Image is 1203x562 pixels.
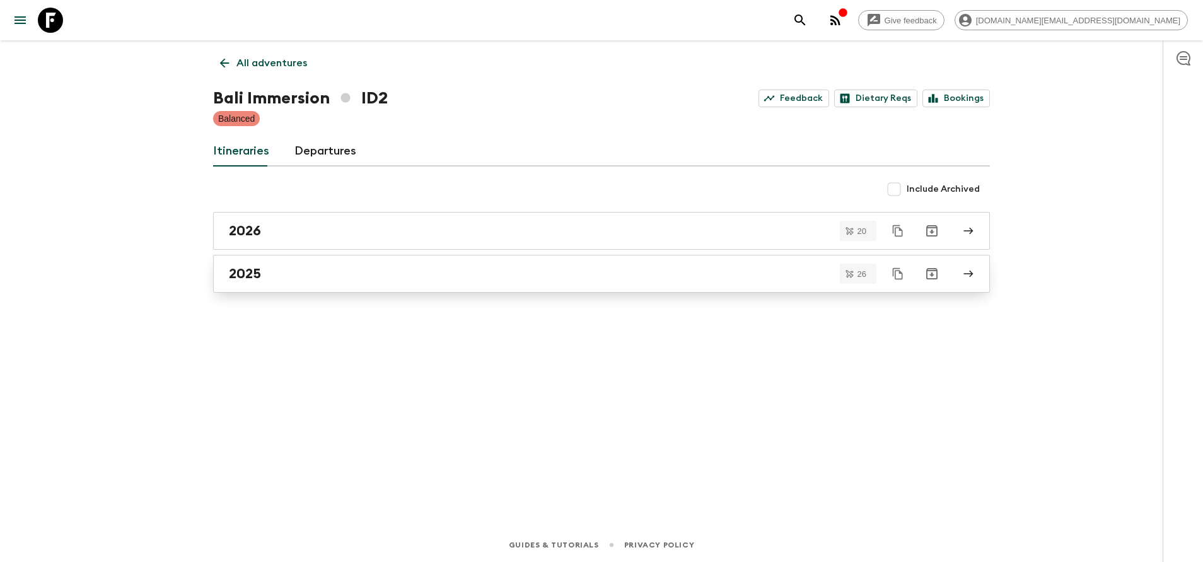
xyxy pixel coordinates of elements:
[955,10,1188,30] div: [DOMAIN_NAME][EMAIL_ADDRESS][DOMAIN_NAME]
[229,223,261,239] h2: 2026
[213,255,990,293] a: 2025
[294,136,356,167] a: Departures
[907,183,980,196] span: Include Archived
[213,136,269,167] a: Itineraries
[213,212,990,250] a: 2026
[213,50,314,76] a: All adventures
[850,227,874,235] span: 20
[8,8,33,33] button: menu
[236,56,307,71] p: All adventures
[787,8,813,33] button: search adventures
[624,538,694,552] a: Privacy Policy
[919,261,944,286] button: Archive
[229,266,261,282] h2: 2025
[850,270,874,278] span: 26
[878,16,944,25] span: Give feedback
[969,16,1187,25] span: [DOMAIN_NAME][EMAIL_ADDRESS][DOMAIN_NAME]
[886,220,909,242] button: Duplicate
[858,10,944,30] a: Give feedback
[758,90,829,107] a: Feedback
[886,262,909,285] button: Duplicate
[919,218,944,243] button: Archive
[509,538,599,552] a: Guides & Tutorials
[213,86,388,111] h1: Bali Immersion ID2
[218,112,255,125] p: Balanced
[834,90,917,107] a: Dietary Reqs
[922,90,990,107] a: Bookings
